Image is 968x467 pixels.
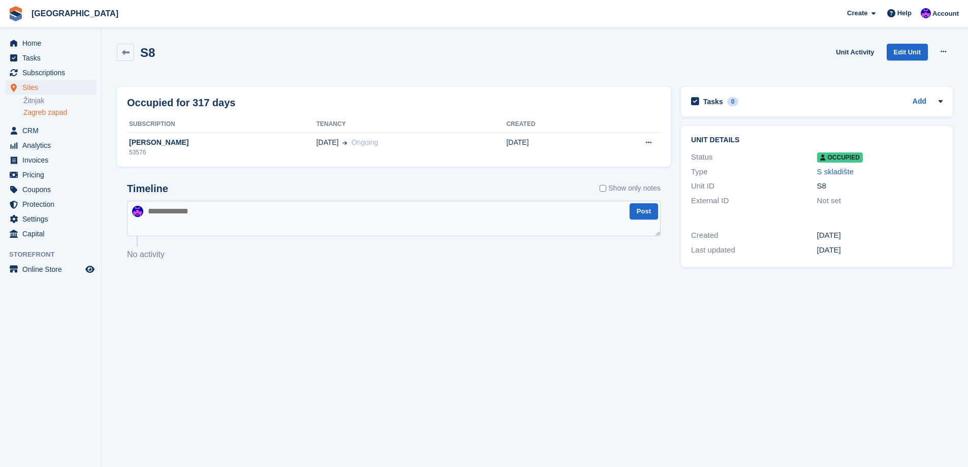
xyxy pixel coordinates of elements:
a: Unit Activity [832,44,878,60]
div: Created [691,230,817,241]
a: menu [5,212,96,226]
span: Invoices [22,153,83,167]
h2: Unit details [691,136,943,144]
span: CRM [22,123,83,138]
a: menu [5,182,96,197]
th: Tenancy [316,116,506,133]
div: Not set [817,195,943,207]
h2: S8 [140,46,155,59]
div: External ID [691,195,817,207]
a: menu [5,227,96,241]
span: Analytics [22,138,83,152]
label: Show only notes [600,183,661,194]
a: menu [5,123,96,138]
a: menu [5,197,96,211]
a: menu [5,80,96,95]
th: Created [506,116,595,133]
img: Ivan Gačić [132,206,143,217]
a: [GEOGRAPHIC_DATA] [27,5,122,22]
h2: Tasks [703,97,723,106]
input: Show only notes [600,183,606,194]
span: Capital [22,227,83,241]
span: Occupied [817,152,863,163]
p: No activity [127,248,661,261]
div: Last updated [691,244,817,256]
div: Type [691,166,817,178]
div: [PERSON_NAME] [127,137,316,148]
a: Preview store [84,263,96,275]
span: Home [22,36,83,50]
div: [DATE] [817,244,943,256]
a: menu [5,138,96,152]
span: Create [847,8,867,18]
a: menu [5,36,96,50]
a: Zagreb zapad [23,108,96,117]
span: [DATE] [316,137,338,148]
span: Ongoing [351,138,378,146]
span: Pricing [22,168,83,182]
div: 53576 [127,148,316,157]
a: menu [5,168,96,182]
span: Tasks [22,51,83,65]
a: menu [5,51,96,65]
span: Account [932,9,959,19]
td: [DATE] [506,132,595,163]
div: [DATE] [817,230,943,241]
a: S skladište [817,167,854,176]
h2: Occupied for 317 days [127,95,235,110]
span: Coupons [22,182,83,197]
a: menu [5,262,96,276]
span: Help [897,8,912,18]
span: Online Store [22,262,83,276]
a: Edit Unit [887,44,928,60]
h2: Timeline [127,183,168,195]
img: stora-icon-8386f47178a22dfd0bd8f6a31ec36ba5ce8667c1dd55bd0f319d3a0aa187defe.svg [8,6,23,21]
img: Ivan Gačić [921,8,931,18]
div: S8 [817,180,943,192]
span: Sites [22,80,83,95]
span: Storefront [9,250,101,260]
div: Status [691,151,817,163]
a: menu [5,66,96,80]
a: Add [913,96,926,108]
span: Settings [22,212,83,226]
a: menu [5,153,96,167]
div: Unit ID [691,180,817,192]
span: Subscriptions [22,66,83,80]
span: Protection [22,197,83,211]
div: 0 [727,97,739,106]
button: Post [630,203,658,220]
th: Subscription [127,116,316,133]
a: Žitnjak [23,96,96,106]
